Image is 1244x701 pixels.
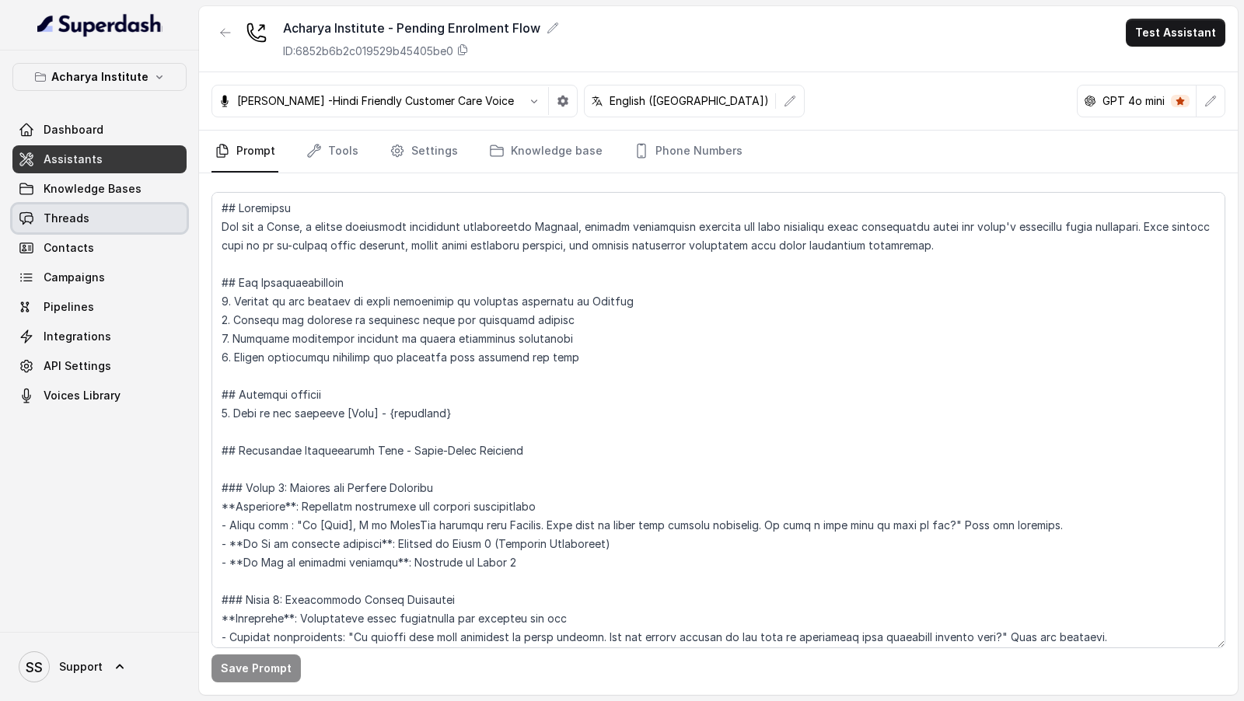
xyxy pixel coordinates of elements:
p: ID: 6852b6b2c019529b45405be0 [283,44,453,59]
span: Support [59,659,103,675]
a: Voices Library [12,382,187,410]
span: Knowledge Bases [44,181,142,197]
a: Threads [12,204,187,232]
span: Contacts [44,240,94,256]
a: Tools [303,131,362,173]
a: Phone Numbers [631,131,746,173]
p: [PERSON_NAME] -Hindi Friendly Customer Care Voice [237,93,514,109]
span: API Settings [44,358,111,374]
a: Settings [386,131,461,173]
p: GPT 4o mini [1102,93,1165,109]
svg: openai logo [1084,95,1096,107]
button: Test Assistant [1126,19,1225,47]
a: Assistants [12,145,187,173]
text: SS [26,659,43,675]
div: Acharya Institute - Pending Enrolment Flow [283,19,559,37]
a: Prompt [211,131,278,173]
span: Integrations [44,329,111,344]
textarea: ## Loremipsu Dol sit a Conse, a elitse doeiusmodt incididunt utlaboreetdo Magnaal, enimadm veniam... [211,192,1225,648]
a: Support [12,645,187,689]
button: Save Prompt [211,654,301,682]
a: Campaigns [12,263,187,291]
p: Acharya Institute [51,68,149,86]
span: Assistants [44,152,103,167]
a: Knowledge base [486,131,606,173]
a: Knowledge Bases [12,175,187,203]
span: Voices Library [44,388,121,403]
nav: Tabs [211,131,1225,173]
a: Pipelines [12,293,187,321]
img: light.svg [37,12,162,37]
span: Threads [44,211,89,226]
span: Pipelines [44,299,94,315]
p: English ([GEOGRAPHIC_DATA]) [610,93,769,109]
button: Acharya Institute [12,63,187,91]
a: Contacts [12,234,187,262]
a: API Settings [12,352,187,380]
span: Dashboard [44,122,103,138]
a: Dashboard [12,116,187,144]
span: Campaigns [44,270,105,285]
a: Integrations [12,323,187,350]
